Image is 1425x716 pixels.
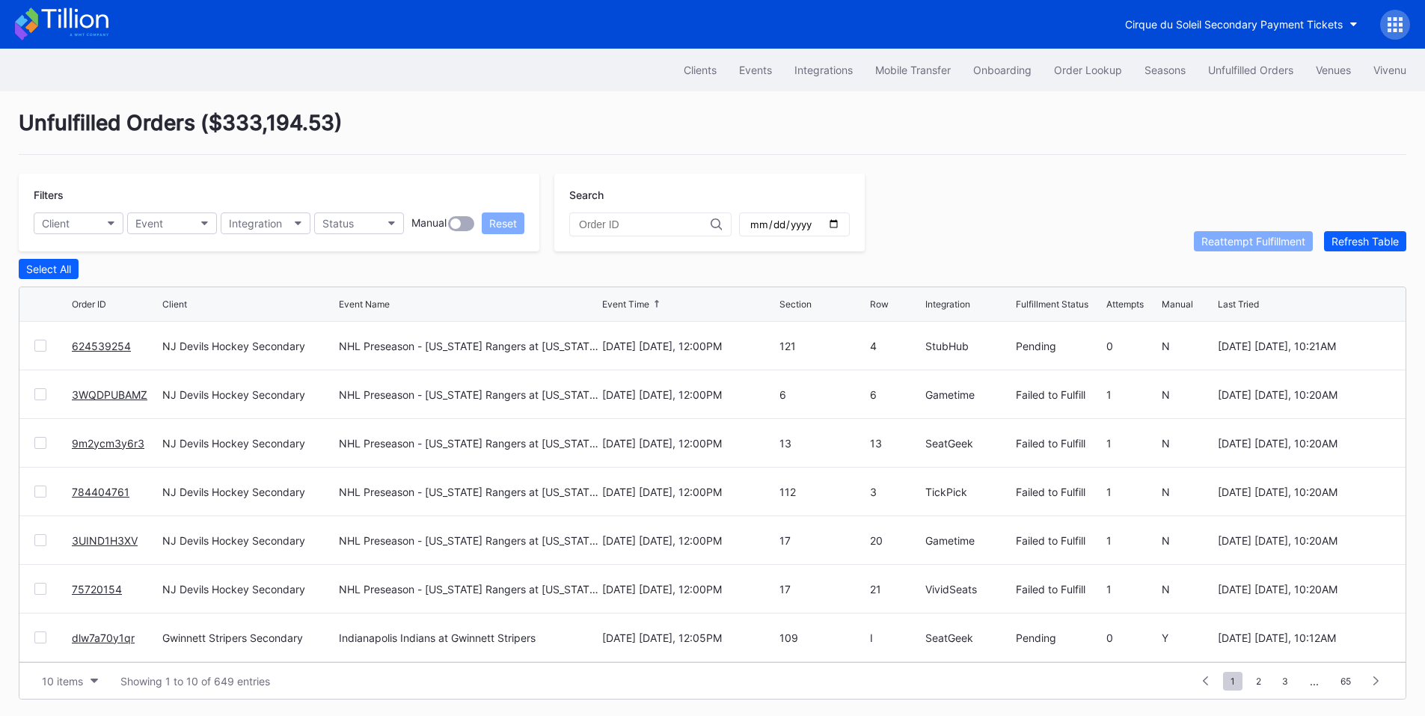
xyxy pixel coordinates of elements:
[779,534,866,547] div: 17
[1201,235,1305,248] div: Reattempt Fulfillment
[72,388,147,401] a: 3WQDPUBAMZ
[569,189,850,201] div: Search
[1054,64,1122,76] div: Order Lookup
[779,340,866,352] div: 121
[482,212,524,234] button: Reset
[1016,631,1103,644] div: Pending
[127,212,217,234] button: Event
[162,534,335,547] div: NJ Devils Hockey Secondary
[962,56,1043,84] a: Onboarding
[1331,235,1399,248] div: Refresh Table
[602,340,775,352] div: [DATE] [DATE], 12:00PM
[1016,299,1088,310] div: Fulfillment Status
[339,299,390,310] div: Event Name
[602,534,775,547] div: [DATE] [DATE], 12:00PM
[162,437,335,450] div: NJ Devils Hockey Secondary
[1362,56,1418,84] button: Vivenu
[783,56,864,84] button: Integrations
[925,631,1012,644] div: SeatGeek
[1106,583,1158,596] div: 1
[72,486,129,498] a: 784404761
[1133,56,1197,84] button: Seasons
[34,189,524,201] div: Filters
[602,631,775,644] div: [DATE] [DATE], 12:05PM
[162,631,335,644] div: Gwinnett Stripers Secondary
[1218,437,1391,450] div: [DATE] [DATE], 10:20AM
[339,340,598,352] div: NHL Preseason - [US_STATE] Rangers at [US_STATE] Devils
[1218,631,1391,644] div: [DATE] [DATE], 10:12AM
[1373,64,1406,76] div: Vivenu
[1248,672,1269,691] span: 2
[72,340,131,352] a: 624539254
[1162,631,1213,644] div: Y
[1162,299,1193,310] div: Manual
[870,299,889,310] div: Row
[19,259,79,279] button: Select All
[1324,231,1406,251] button: Refresh Table
[602,388,775,401] div: [DATE] [DATE], 12:00PM
[925,583,1012,596] div: VividSeats
[870,583,922,596] div: 21
[1162,534,1213,547] div: N
[779,299,812,310] div: Section
[1218,534,1391,547] div: [DATE] [DATE], 10:20AM
[1106,437,1158,450] div: 1
[1106,486,1158,498] div: 1
[779,437,866,450] div: 13
[1218,486,1391,498] div: [DATE] [DATE], 10:20AM
[602,486,775,498] div: [DATE] [DATE], 12:00PM
[1016,486,1103,498] div: Failed to Fulfill
[1275,672,1296,691] span: 3
[728,56,783,84] button: Events
[870,631,922,644] div: I
[1218,340,1391,352] div: [DATE] [DATE], 10:21AM
[19,110,1406,155] div: Unfulfilled Orders ( $333,194.53 )
[925,486,1012,498] div: TickPick
[1197,56,1305,84] button: Unfulfilled Orders
[339,388,598,401] div: NHL Preseason - [US_STATE] Rangers at [US_STATE] Devils
[779,388,866,401] div: 6
[1043,56,1133,84] button: Order Lookup
[925,299,970,310] div: Integration
[314,212,404,234] button: Status
[1162,388,1213,401] div: N
[1114,10,1369,38] button: Cirque du Soleil Secondary Payment Tickets
[864,56,962,84] button: Mobile Transfer
[162,340,335,352] div: NJ Devils Hockey Secondary
[162,299,187,310] div: Client
[602,299,649,310] div: Event Time
[1218,388,1391,401] div: [DATE] [DATE], 10:20AM
[1125,18,1343,31] div: Cirque du Soleil Secondary Payment Tickets
[72,534,138,547] a: 3UIND1H3XV
[870,486,922,498] div: 3
[870,534,922,547] div: 20
[1194,231,1313,251] button: Reattempt Fulfillment
[1106,299,1144,310] div: Attempts
[1333,672,1358,691] span: 65
[602,437,775,450] div: [DATE] [DATE], 12:00PM
[1305,56,1362,84] button: Venues
[672,56,728,84] button: Clients
[72,437,144,450] a: 9m2ycm3y6r3
[779,583,866,596] div: 17
[72,631,135,644] a: dlw7a70y1qr
[42,675,83,688] div: 10 items
[1162,340,1213,352] div: N
[1016,340,1103,352] div: Pending
[221,212,310,234] button: Integration
[339,583,598,596] div: NHL Preseason - [US_STATE] Rangers at [US_STATE] Devils
[26,263,71,275] div: Select All
[162,388,335,401] div: NJ Devils Hockey Secondary
[120,675,270,688] div: Showing 1 to 10 of 649 entries
[973,64,1032,76] div: Onboarding
[1016,388,1103,401] div: Failed to Fulfill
